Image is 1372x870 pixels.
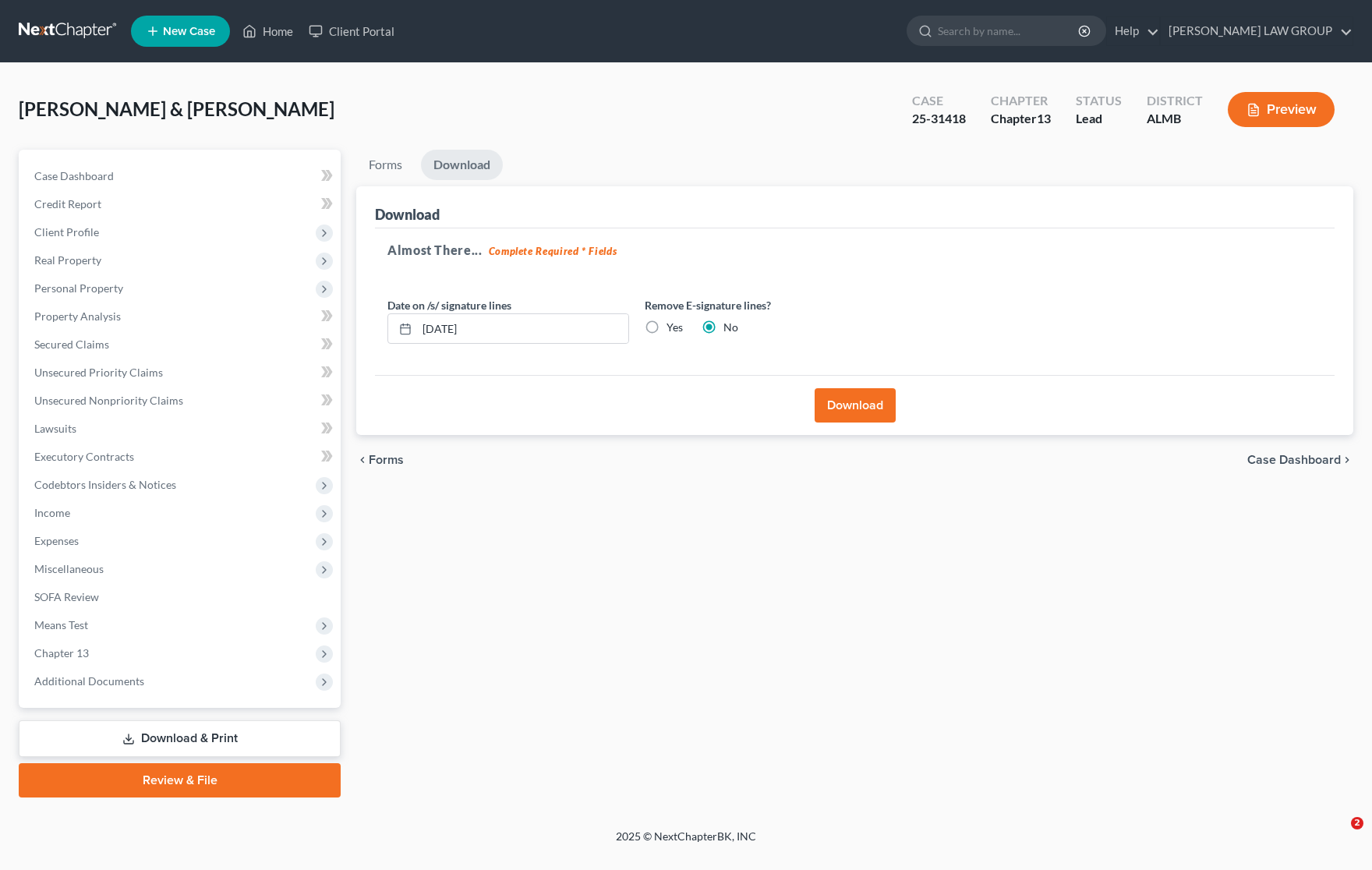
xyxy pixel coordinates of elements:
a: Help [1107,17,1159,45]
span: Case Dashboard [34,169,114,182]
span: Unsecured Priority Claims [34,366,163,379]
span: 2 [1351,817,1363,829]
span: Chapter 13 [34,646,89,660]
a: Download & Print [19,720,341,757]
button: chevron_left Forms [356,454,425,466]
a: SOFA Review [22,583,341,611]
span: Personal Property [34,281,123,295]
a: Unsecured Nonpriority Claims [22,387,341,415]
span: Unsecured Nonpriority Claims [34,394,183,407]
span: Lawsuits [34,422,76,435]
input: MM/DD/YYYY [417,314,628,344]
a: Secured Claims [22,331,341,359]
a: Forms [356,150,415,180]
span: Expenses [34,534,79,547]
a: Review & File [19,763,341,797]
div: 2025 © NextChapterBK, INC [242,829,1130,857]
div: ALMB [1147,110,1203,128]
a: Case Dashboard chevron_right [1247,454,1353,466]
h5: Almost There... [387,241,1322,260]
button: Preview [1228,92,1335,127]
span: Additional Documents [34,674,144,688]
span: [PERSON_NAME] & [PERSON_NAME] [19,97,334,120]
div: Case [912,92,966,110]
div: Chapter [991,110,1051,128]
span: Real Property [34,253,101,267]
span: Means Test [34,618,88,631]
span: Executory Contracts [34,450,134,463]
span: Forms [369,454,404,466]
span: Income [34,506,70,519]
span: Codebtors Insiders & Notices [34,478,176,491]
span: Miscellaneous [34,562,104,575]
span: Client Profile [34,225,99,239]
a: Unsecured Priority Claims [22,359,341,387]
label: Remove E-signature lines? [645,297,886,313]
div: District [1147,92,1203,110]
input: Search by name... [938,16,1080,45]
div: Chapter [991,92,1051,110]
span: Property Analysis [34,309,121,323]
div: Download [375,205,440,224]
span: Credit Report [34,197,101,210]
strong: Complete Required * Fields [489,245,617,257]
a: Home [235,17,301,45]
label: Date on /s/ signature lines [387,297,511,313]
a: Download [421,150,503,180]
a: Property Analysis [22,302,341,331]
a: Case Dashboard [22,162,341,190]
a: Lawsuits [22,415,341,443]
a: Executory Contracts [22,443,341,471]
label: Yes [667,320,683,335]
a: [PERSON_NAME] LAW GROUP [1161,17,1353,45]
div: Lead [1076,110,1122,128]
div: 25-31418 [912,110,966,128]
a: Credit Report [22,190,341,218]
span: Case Dashboard [1247,454,1341,466]
i: chevron_right [1341,454,1353,466]
span: 13 [1037,111,1051,126]
span: Secured Claims [34,338,109,351]
label: No [723,320,738,335]
i: chevron_left [356,454,369,466]
span: New Case [163,26,215,37]
div: Status [1076,92,1122,110]
span: SOFA Review [34,590,99,603]
iframe: Intercom live chat [1319,817,1356,854]
button: Download [815,388,896,423]
a: Client Portal [301,17,402,45]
